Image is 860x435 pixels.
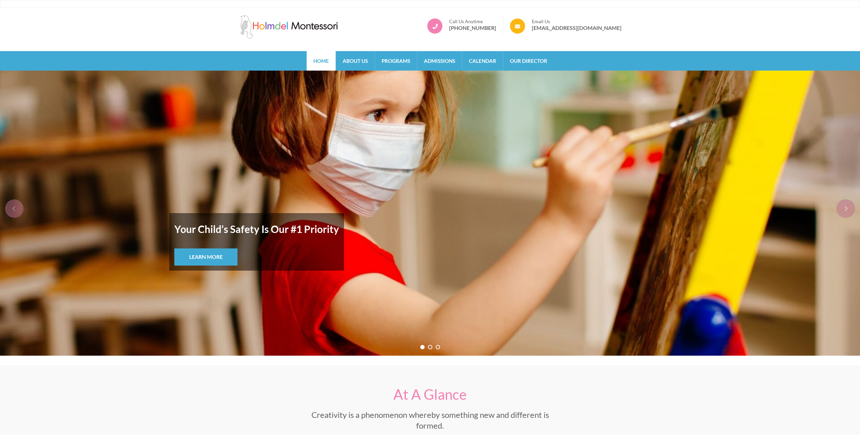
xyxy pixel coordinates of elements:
[299,409,561,431] p: Creativity is a phenomenon whereby something new and different is formed.
[336,51,375,71] a: About Us
[417,51,462,71] a: Admissions
[449,25,496,31] a: [PHONE_NUMBER]
[462,51,503,71] a: Calendar
[5,199,24,218] div: prev
[299,386,561,402] h2: At A Glance
[836,199,855,218] div: next
[174,248,238,266] a: Learn More
[174,218,339,240] strong: Your Child’s Safety Is Our #1 Priority
[375,51,417,71] a: Programs
[307,51,336,71] a: Home
[449,18,496,25] span: Call Us Anytime
[239,15,339,39] img: Holmdel Montessori School
[532,25,621,31] a: [EMAIL_ADDRESS][DOMAIN_NAME]
[532,18,621,25] span: Email Us
[503,51,554,71] a: Our Director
